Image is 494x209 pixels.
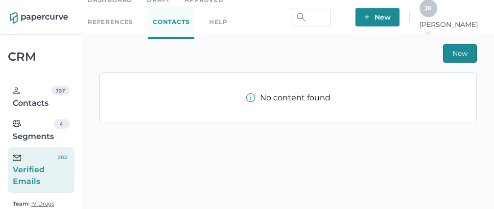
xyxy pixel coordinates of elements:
span: [PERSON_NAME] [420,20,484,38]
div: Verified Emails [13,152,55,187]
div: 4 [54,119,70,129]
a: Contacts [148,5,194,39]
img: email-icon-black.c777dcea.svg [13,155,21,161]
a: References [88,17,133,27]
span: New [452,45,468,62]
img: search.bf03fe8b.svg [297,13,305,21]
div: Segments [13,119,54,142]
span: IV Drugs [31,200,54,207]
div: CRM [8,52,74,61]
input: Search Workspace [291,8,331,26]
div: Contacts [13,86,51,109]
div: 737 [51,86,70,95]
img: info-tooltip-active.a952ecf1.svg [246,93,255,102]
div: No content found [246,93,330,102]
button: New [355,8,400,26]
img: segments.b9481e3d.svg [13,119,21,127]
i: arrow_right [424,29,431,36]
span: New [364,8,391,26]
img: person.20a629c4.svg [13,87,20,94]
img: plus-white.e19ec114.svg [364,14,370,20]
div: 202 [55,152,70,162]
div: help [209,17,227,27]
span: J K [424,4,432,12]
button: New [443,44,477,63]
img: papercurve-logo-colour.7244d18c.svg [10,12,68,24]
